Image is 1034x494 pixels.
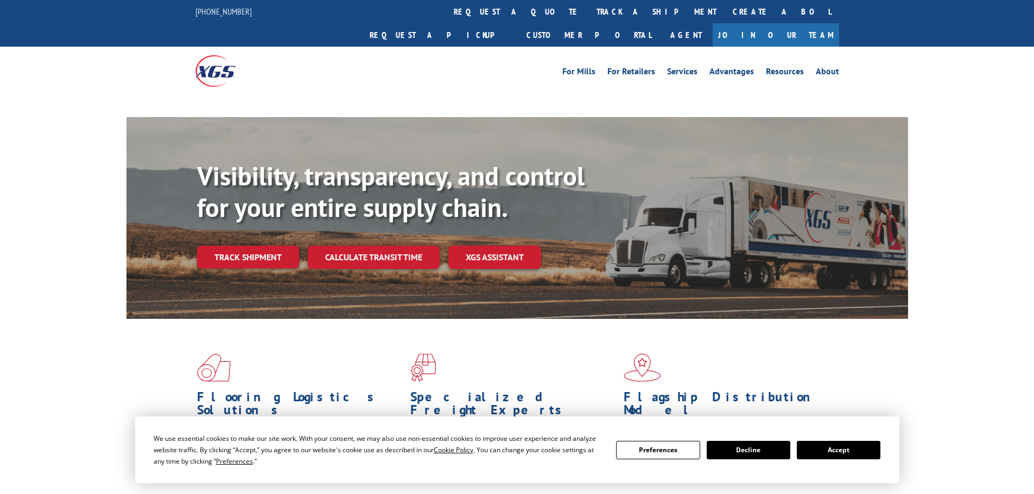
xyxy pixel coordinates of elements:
[197,390,402,422] h1: Flooring Logistics Solutions
[766,67,804,79] a: Resources
[308,246,440,269] a: Calculate transit time
[410,354,436,382] img: xgs-icon-focused-on-flooring-red
[448,246,541,269] a: XGS ASSISTANT
[562,67,595,79] a: For Mills
[216,457,253,466] span: Preferences
[197,354,231,382] img: xgs-icon-total-supply-chain-intelligence-red
[616,441,700,459] button: Preferences
[659,23,713,47] a: Agent
[709,67,754,79] a: Advantages
[667,67,697,79] a: Services
[195,6,252,17] a: [PHONE_NUMBER]
[518,23,659,47] a: Customer Portal
[197,159,585,224] b: Visibility, transparency, and control for your entire supply chain.
[797,441,880,459] button: Accept
[607,67,655,79] a: For Retailers
[624,390,829,422] h1: Flagship Distribution Model
[154,433,603,467] div: We use essential cookies to make our site work. With your consent, we may also use non-essential ...
[197,246,299,268] a: Track shipment
[361,23,518,47] a: Request a pickup
[713,23,839,47] a: Join Our Team
[707,441,790,459] button: Decline
[624,354,661,382] img: xgs-icon-flagship-distribution-model-red
[434,445,473,454] span: Cookie Policy
[816,67,839,79] a: About
[135,416,899,483] div: Cookie Consent Prompt
[410,390,616,422] h1: Specialized Freight Experts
